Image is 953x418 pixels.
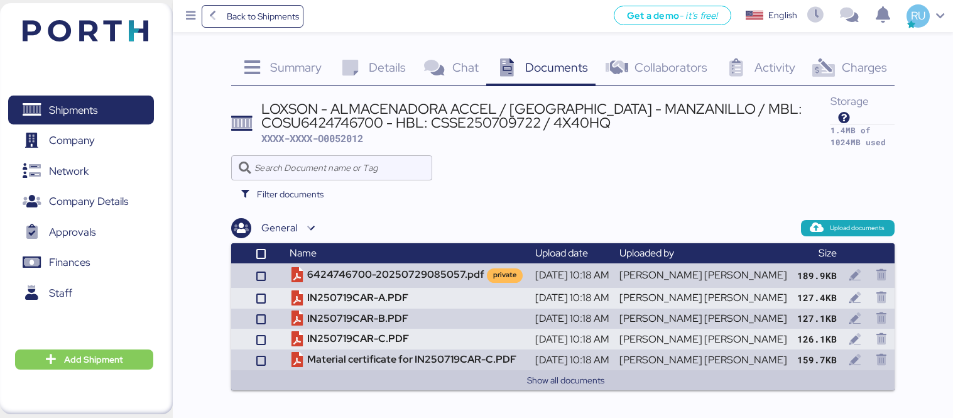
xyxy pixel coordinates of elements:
td: [DATE] 10:18 AM [530,309,614,329]
span: Name [290,246,317,260]
td: [DATE] 10:18 AM [530,263,614,287]
div: General [261,221,297,236]
td: [PERSON_NAME] [PERSON_NAME] [614,263,792,287]
td: IN250719CAR-C.PDF [285,329,530,349]
a: Finances [8,248,154,277]
td: 159.7KB [792,349,842,370]
button: Filter documents [231,183,334,206]
span: Add Shipment [64,352,123,367]
span: Chat [452,59,479,75]
span: Upload date [535,246,588,260]
span: Company [49,131,95,150]
input: Search Document name or Tag [254,155,425,180]
td: IN250719CAR-A.PDF [285,288,530,309]
td: 127.1KB [792,309,842,329]
span: Filter documents [257,187,324,202]
span: Back to Shipments [227,9,299,24]
span: XXXX-XXXX-O0052012 [261,132,363,145]
td: [DATE] 10:18 AM [530,288,614,309]
button: Menu [180,6,202,27]
button: Upload documents [801,220,895,236]
span: RU [911,8,925,24]
span: Charges [842,59,887,75]
span: Network [49,162,89,180]
td: 6424746700-20250729085057.pdf [285,263,530,287]
span: Approvals [49,223,95,241]
span: Company Details [49,192,128,211]
span: Details [369,59,406,75]
td: [PERSON_NAME] [PERSON_NAME] [614,309,792,329]
a: Back to Shipments [202,5,304,28]
span: Shipments [49,101,97,119]
td: IN250719CAR-B.PDF [285,309,530,329]
span: Size [819,246,837,260]
td: [DATE] 10:18 AM [530,329,614,349]
div: 1.4MB of 1024MB used [830,124,895,148]
a: Company Details [8,187,154,216]
span: Summary [270,59,322,75]
span: Staff [49,284,72,302]
span: Activity [754,59,795,75]
td: [DATE] 10:18 AM [530,349,614,370]
td: Material certificate for IN250719CAR-C.PDF [285,349,530,370]
span: Finances [49,253,90,272]
td: [PERSON_NAME] [PERSON_NAME] [614,329,792,349]
td: [PERSON_NAME] [PERSON_NAME] [614,288,792,309]
td: 126.1KB [792,329,842,349]
a: Shipments [8,96,154,124]
a: Staff [8,278,154,307]
span: Uploaded by [619,246,674,260]
td: 127.4KB [792,288,842,309]
td: 189.9KB [792,263,842,287]
span: Upload documents [830,223,885,234]
div: LOXSON - ALMACENADORA ACCEL / [GEOGRAPHIC_DATA] - MANZANILLO / MBL: COSU6424746700 - HBL: CSSE250... [261,102,830,130]
button: Show all documents [246,373,885,388]
a: Company [8,126,154,155]
span: Storage [830,94,869,108]
a: Approvals [8,217,154,246]
td: [PERSON_NAME] [PERSON_NAME] [614,349,792,370]
div: private [493,270,516,280]
span: Collaborators [634,59,707,75]
button: Add Shipment [15,349,153,370]
span: Documents [525,59,588,75]
a: Network [8,157,154,185]
div: English [768,9,797,22]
